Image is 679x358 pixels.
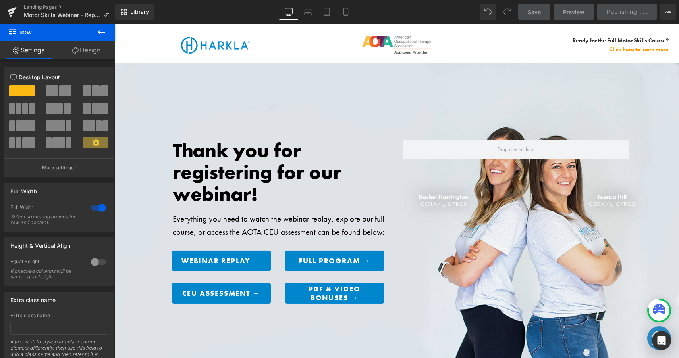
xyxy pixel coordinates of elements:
div: Open Intercom Messenger [652,331,671,350]
div: Full Width [10,184,37,195]
span: CEU Assessment → [68,265,146,274]
button: More [660,4,676,20]
span: Preview [563,8,584,16]
span: Save [528,8,541,16]
span: Motor Skills Webinar - Replay [24,12,100,18]
a: Full Program → [170,227,269,247]
a: Mobile [336,4,355,20]
p: Desktop Layout [10,73,108,81]
p: Everything you need to watch the webinar replay, explore our full course, or access the AOTA CEU ... [58,188,276,215]
span: Full Program → [184,233,255,241]
a: New Library [115,4,154,20]
span: Library [130,8,149,15]
a: Landing Pages [24,4,115,10]
p: More settings [42,164,74,171]
a: Preview [554,4,594,20]
span: PDF & Video Bonuses → [178,261,261,278]
a: Tablet [317,4,336,20]
button: Undo [480,4,496,20]
div: Select stretching options for row and content. [10,214,82,225]
div: Messenger Dummy Widget [532,302,556,326]
a: Desktop [279,4,298,20]
div: Equal Height [10,258,83,267]
button: More settings [5,158,114,177]
a: Laptop [298,4,317,20]
a: Click here to learn more [494,22,554,29]
div: If checked columns will be set to equal height. [10,268,82,280]
div: Height & Vertical Align [10,238,70,249]
a: CEU Assessment → [57,259,156,280]
span: Webinar Replay → [67,233,146,241]
button: Redo [499,4,515,20]
span: Ready for the Full Motor Skills Course? [458,13,554,20]
a: PDF & Video Bonuses → [170,259,269,280]
div: Full Width [10,204,83,213]
div: Extra class name [10,313,108,318]
a: Webinar Replay → [57,227,156,247]
a: Design [58,41,115,59]
span: Row [8,24,87,41]
span: Thank you for registering for our webinar! [58,114,226,183]
div: Extra class name [10,292,56,303]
